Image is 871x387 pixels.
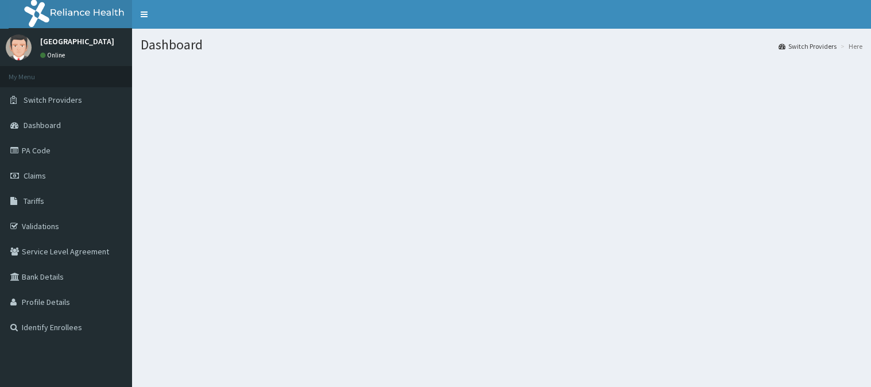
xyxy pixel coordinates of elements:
[838,41,862,51] li: Here
[6,34,32,60] img: User Image
[24,120,61,130] span: Dashboard
[24,171,46,181] span: Claims
[40,51,68,59] a: Online
[24,196,44,206] span: Tariffs
[779,41,837,51] a: Switch Providers
[40,37,114,45] p: [GEOGRAPHIC_DATA]
[24,95,82,105] span: Switch Providers
[141,37,862,52] h1: Dashboard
